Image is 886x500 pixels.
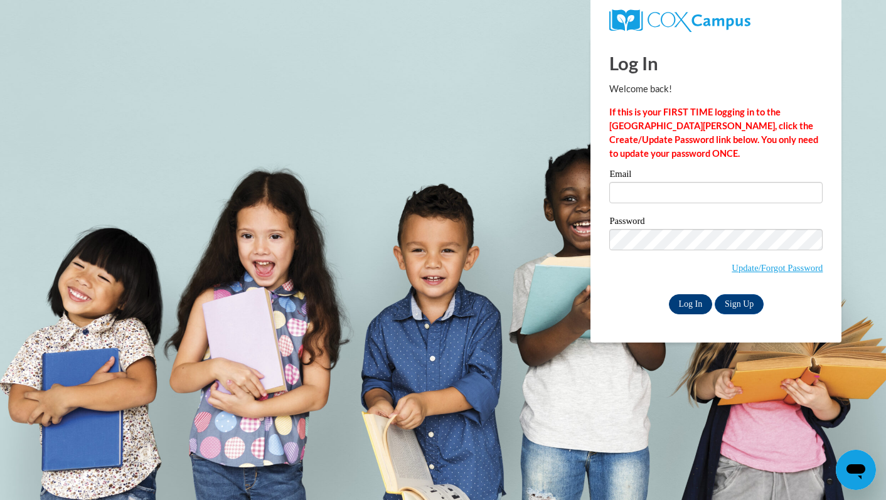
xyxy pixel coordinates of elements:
[836,450,876,490] iframe: Button to launch messaging window
[715,294,764,314] a: Sign Up
[609,9,823,32] a: COX Campus
[609,169,823,182] label: Email
[732,263,823,273] a: Update/Forgot Password
[669,294,713,314] input: Log In
[609,107,818,159] strong: If this is your FIRST TIME logging in to the [GEOGRAPHIC_DATA][PERSON_NAME], click the Create/Upd...
[609,82,823,96] p: Welcome back!
[609,50,823,76] h1: Log In
[609,216,823,229] label: Password
[609,9,750,32] img: COX Campus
